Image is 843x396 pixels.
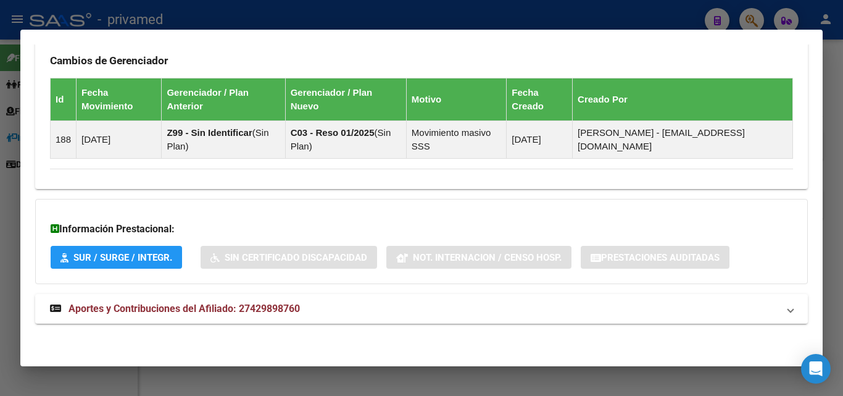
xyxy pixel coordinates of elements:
[225,252,367,263] span: Sin Certificado Discapacidad
[201,246,377,269] button: Sin Certificado Discapacidad
[35,294,808,324] mat-expansion-panel-header: Aportes y Contribuciones del Afiliado: 27429898760
[51,222,792,237] h3: Información Prestacional:
[73,252,172,263] span: SUR / SURGE / INTEGR.
[581,246,729,269] button: Prestaciones Auditadas
[50,54,793,67] h3: Cambios de Gerenciador
[77,121,162,159] td: [DATE]
[573,78,793,121] th: Creado Por
[51,121,77,159] td: 188
[573,121,793,159] td: [PERSON_NAME] - [EMAIL_ADDRESS][DOMAIN_NAME]
[413,252,562,263] span: Not. Internacion / Censo Hosp.
[51,246,182,269] button: SUR / SURGE / INTEGR.
[291,127,375,138] strong: C03 - Reso 01/2025
[801,354,831,384] div: Open Intercom Messenger
[167,127,252,138] strong: Z99 - Sin Identificar
[162,121,285,159] td: ( )
[51,78,77,121] th: Id
[69,303,300,314] span: Aportes y Contribuciones del Afiliado: 27429898760
[507,78,573,121] th: Fecha Creado
[406,78,506,121] th: Motivo
[285,78,406,121] th: Gerenciador / Plan Nuevo
[406,121,506,159] td: Movimiento masivo SSS
[507,121,573,159] td: [DATE]
[285,121,406,159] td: ( )
[77,78,162,121] th: Fecha Movimiento
[162,78,285,121] th: Gerenciador / Plan Anterior
[386,246,571,269] button: Not. Internacion / Censo Hosp.
[601,252,720,263] span: Prestaciones Auditadas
